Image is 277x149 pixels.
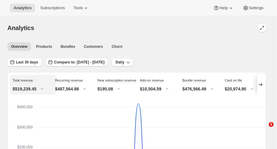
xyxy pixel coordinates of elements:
[225,78,242,82] span: Card on file
[239,4,267,12] button: Settings
[219,6,228,10] span: Help
[16,60,38,65] span: Last 30 days
[256,122,271,137] iframe: Intercom live chat
[70,4,93,12] button: Tools
[17,125,33,129] text: $300,000
[225,86,246,92] p: $20,974.90
[182,78,206,82] span: Bundle revenue
[249,6,263,10] span: Settings
[97,86,113,92] p: $195.08
[10,4,35,12] button: Analytics
[40,6,65,10] span: Subscriptions
[140,78,164,82] span: Add-on revenue
[55,78,83,82] span: Recurring revenue
[115,60,124,65] span: Daily
[209,4,237,12] button: Help
[112,58,133,67] button: Daily
[97,78,136,82] span: New subscription revenue
[182,86,206,92] p: $476,566.49
[14,6,32,10] span: Analytics
[7,58,42,67] button: Last 30 days
[54,60,104,65] span: Compare to: [DATE] - [DATE]
[55,86,79,92] p: $487,564.88
[60,44,75,49] span: Bundles
[17,105,33,109] text: $400,000
[140,86,162,92] p: $10,504.59
[11,44,27,49] span: Overview
[269,122,274,127] span: 1
[84,44,103,49] span: Customers
[36,44,52,49] span: Products
[45,58,108,67] button: Compare to: [DATE] - [DATE]
[73,6,83,10] span: Tools
[7,25,34,31] span: Analytics
[37,4,68,12] button: Subscriptions
[13,86,37,92] p: $519,239.45
[111,44,122,49] span: Churn
[13,78,33,82] span: Total revenue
